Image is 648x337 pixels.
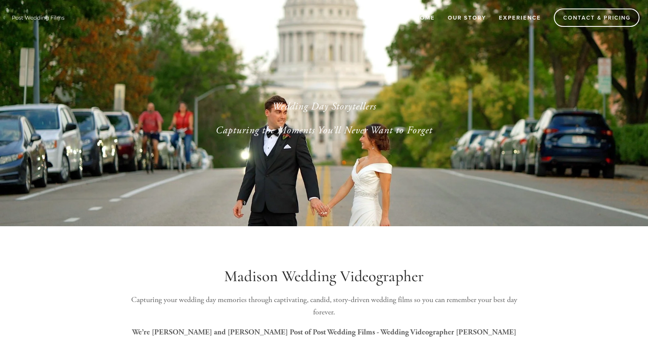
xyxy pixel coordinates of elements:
a: Home [409,11,441,25]
h1: Madison Wedding Videographer [121,267,528,286]
img: Wisconsin Wedding Videographer [9,11,68,24]
p: Wedding Day Storytellers [134,99,514,114]
p: Capturing the Moments You’ll Never Want to Forget [134,123,514,138]
p: Capturing your wedding day memories through captivating, candid, story-driven wedding films so yo... [121,294,528,319]
a: Experience [493,11,547,25]
a: Our Story [442,11,492,25]
a: Contact & Pricing [554,9,639,27]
